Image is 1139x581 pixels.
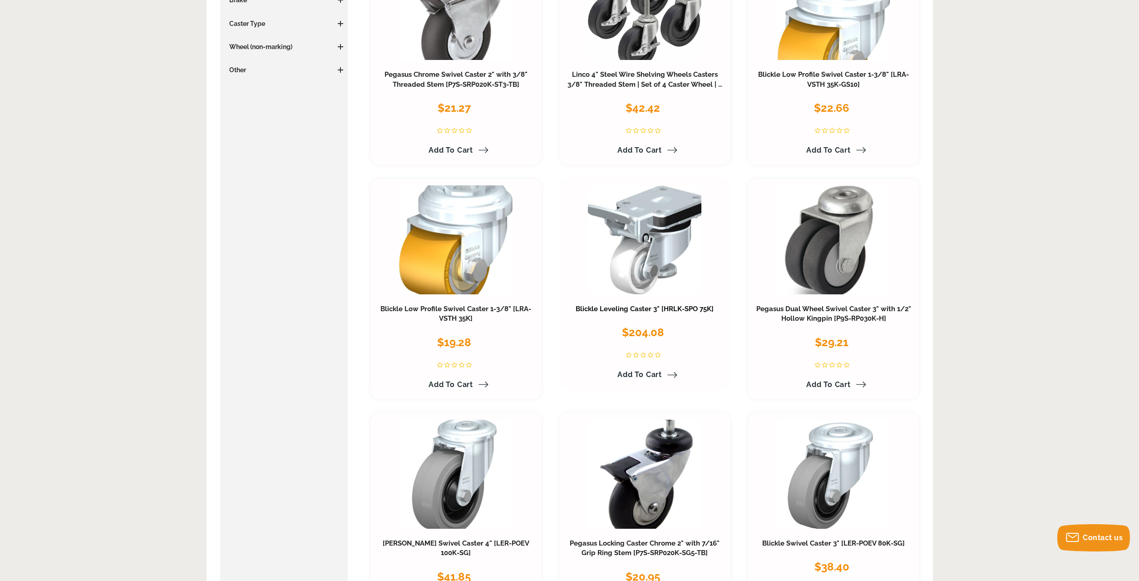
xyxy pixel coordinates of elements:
[617,370,662,379] span: Add to Cart
[806,146,851,154] span: Add to Cart
[801,143,866,158] a: Add to Cart
[612,367,677,382] a: Add to Cart
[423,143,488,158] a: Add to Cart
[423,377,488,392] a: Add to Cart
[576,305,714,313] a: Blickle Leveling Caster 3" [HRLK-SPO 75K]
[570,539,720,557] a: Pegasus Locking Caster Chrome 2" with 7/16" Grip Ring Stem [P7S-SRP020K-SG5-TB]
[758,70,909,89] a: Blickle Low Profile Swivel Caster 1-3/8" [LRA-VSTH 35K-GS10]
[762,539,905,547] a: Blickle Swivel Caster 3" [LER-POEV 80K-SG]
[612,143,677,158] a: Add to Cart
[385,70,528,89] a: Pegasus Chrome Swivel Caster 2" with 3/8" Threaded Stem [P7S-SRP020K-ST3-TB]
[806,380,851,389] span: Add to Cart
[566,70,723,118] a: Linco 4" Steel Wire Shelving Wheels Casters 3/8" Threaded Stem | Set of 4 Caster Wheel | 2 Lockin...
[225,65,344,74] h3: Other
[437,336,471,349] span: $19.28
[1083,533,1123,542] span: Contact us
[429,380,473,389] span: Add to Cart
[225,42,344,51] h3: Wheel (non-marking)
[380,305,531,323] a: Blickle Low Profile Swivel Caster 1-3/8" [LRA-VSTH 35K]
[617,146,662,154] span: Add to Cart
[383,539,529,557] a: [PERSON_NAME] Swivel Caster 4" [LER-POEV 100K-SG]
[815,336,848,349] span: $29.21
[225,19,344,28] h3: Caster Type
[814,560,849,573] span: $38.40
[626,101,660,114] span: $42.42
[756,305,911,323] a: Pegasus Dual Wheel Swivel Caster 3" with 1/2" Hollow Kingpin [P9S-RP030K-H]
[1057,524,1130,551] button: Contact us
[622,326,664,339] span: $204.08
[801,377,866,392] a: Add to Cart
[814,101,849,114] span: $22.66
[438,101,471,114] span: $21.27
[429,146,473,154] span: Add to Cart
